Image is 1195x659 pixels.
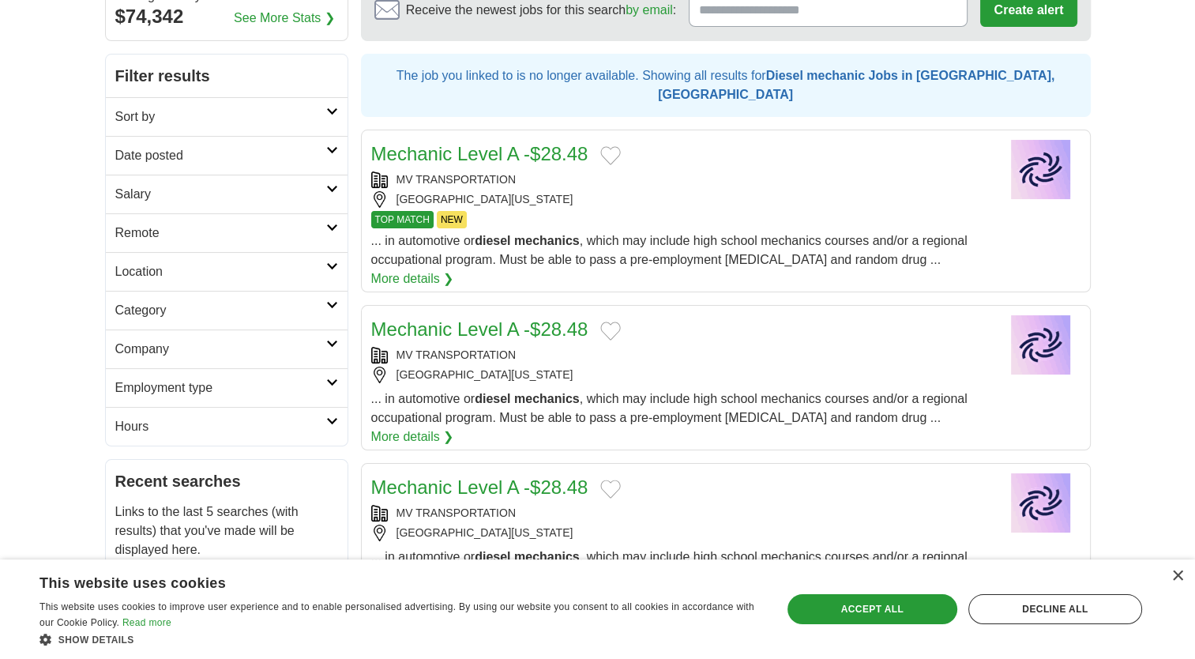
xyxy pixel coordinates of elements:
[968,594,1142,624] div: Decline all
[115,185,326,204] h2: Salary
[371,367,989,383] div: [GEOGRAPHIC_DATA][US_STATE]
[371,171,989,188] div: MV TRANSPORTATION
[115,417,326,436] h2: Hours
[371,392,968,424] span: ... in automotive or , which may include high school mechanics courses and/or a regional occupati...
[234,9,335,28] a: See More Stats ❯
[514,392,580,405] strong: mechanics
[58,635,134,646] span: Show details
[115,469,338,493] h2: Recent searches
[626,3,673,17] a: by email
[371,505,989,522] div: MV TRANSPORTATION
[1001,473,1080,533] img: Company logo
[1001,315,1080,375] img: Company logo
[106,368,348,407] a: Employment type
[658,69,1054,101] strong: Diesel mechanic Jobs in [GEOGRAPHIC_DATA], [GEOGRAPHIC_DATA]
[106,213,348,252] a: Remote
[106,55,348,97] h2: Filter results
[371,525,989,541] div: [GEOGRAPHIC_DATA][US_STATE]
[115,503,338,559] p: Links to the last 5 searches (with results) that you've made will be displayed here.
[106,329,348,368] a: Company
[600,480,621,499] button: Add to favorite jobs
[475,392,510,405] strong: diesel
[406,1,676,20] span: Receive the newest jobs for this search :
[371,476,588,498] a: Mechanic Level A -$28.48
[1001,140,1080,199] img: Company logo
[39,569,720,593] div: This website uses cookies
[371,191,989,208] div: [GEOGRAPHIC_DATA][US_STATE]
[115,378,326,397] h2: Employment type
[371,269,454,288] a: More details ❯
[514,234,580,247] strong: mechanics
[106,175,348,213] a: Salary
[600,146,621,165] button: Add to favorite jobs
[39,601,754,628] span: This website uses cookies to improve user experience and to enable personalised advertising. By u...
[787,594,957,624] div: Accept all
[106,407,348,446] a: Hours
[371,143,588,164] a: Mechanic Level A -$28.48
[115,301,326,320] h2: Category
[106,97,348,136] a: Sort by
[514,550,580,563] strong: mechanics
[115,340,326,359] h2: Company
[475,550,510,563] strong: diesel
[39,631,760,647] div: Show details
[106,136,348,175] a: Date posted
[115,146,326,165] h2: Date posted
[371,234,968,266] span: ... in automotive or , which may include high school mechanics courses and/or a regional occupati...
[115,2,338,31] div: $74,342
[371,427,454,446] a: More details ❯
[106,291,348,329] a: Category
[115,262,326,281] h2: Location
[115,224,326,243] h2: Remote
[371,347,989,363] div: MV TRANSPORTATION
[475,234,510,247] strong: diesel
[371,318,588,340] a: Mechanic Level A -$28.48
[371,550,968,582] span: ... in automotive or , which may include high school mechanics courses and/or a regional occupati...
[371,211,434,228] span: TOP MATCH
[1171,571,1183,582] div: Close
[122,617,171,628] a: Read more, opens a new window
[115,107,326,126] h2: Sort by
[600,322,621,341] button: Add to favorite jobs
[361,54,1091,117] div: The job you linked to is no longer available. Showing all results for
[437,211,467,228] span: NEW
[106,252,348,291] a: Location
